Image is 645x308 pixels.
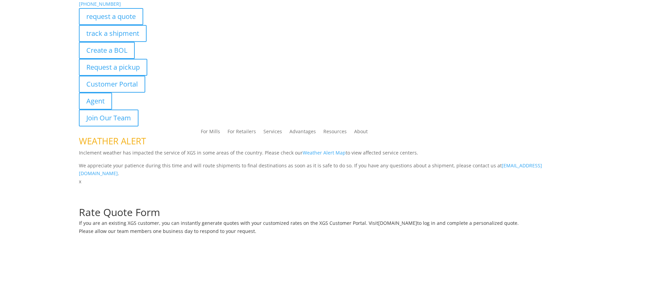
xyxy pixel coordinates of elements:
[79,25,147,42] a: track a shipment
[79,8,143,25] a: request a quote
[323,129,347,137] a: Resources
[303,149,346,156] a: Weather Alert Map
[79,207,566,221] h1: Rate Quote Form
[378,220,417,226] a: [DOMAIN_NAME]
[79,149,566,162] p: Inclement weather has impacted the service of XGS in some areas of the country. Please check our ...
[79,42,135,59] a: Create a BOL
[79,76,145,93] a: Customer Portal
[79,110,138,126] a: Join Our Team
[79,177,566,186] p: x
[263,129,282,137] a: Services
[79,135,146,147] span: WEATHER ALERT
[79,59,147,76] a: Request a pickup
[79,220,378,226] span: If you are an existing XGS customer, you can instantly generate quotes with your customized rates...
[201,129,220,137] a: For Mills
[79,199,566,207] p: Complete the form below for a customized quote based on your shipping needs.
[79,186,566,199] h1: Request a Quote
[228,129,256,137] a: For Retailers
[79,162,566,178] p: We appreciate your patience during this time and will route shipments to final destinations as so...
[79,229,566,237] h6: Please allow our team members one business day to respond to your request.
[79,1,121,7] a: [PHONE_NUMBER]
[354,129,368,137] a: About
[79,93,112,110] a: Agent
[417,220,519,226] span: to log in and complete a personalized quote.
[289,129,316,137] a: Advantages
